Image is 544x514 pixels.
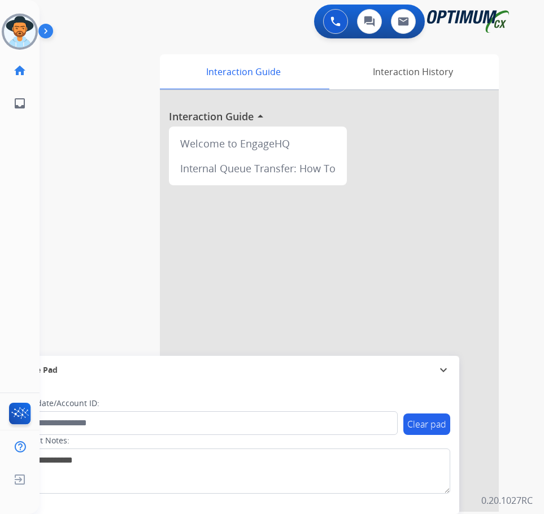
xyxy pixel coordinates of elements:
label: Candidate/Account ID: [15,398,99,409]
div: Interaction History [327,54,499,89]
mat-icon: home [13,64,27,77]
div: Internal Queue Transfer: How To [173,156,342,181]
button: Clear pad [403,413,450,435]
p: 0.20.1027RC [481,494,533,507]
div: Welcome to EngageHQ [173,131,342,156]
mat-icon: inbox [13,97,27,110]
label: Contact Notes: [14,435,69,446]
div: Interaction Guide [160,54,327,89]
img: avatar [4,16,36,47]
mat-icon: expand_more [437,363,450,377]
